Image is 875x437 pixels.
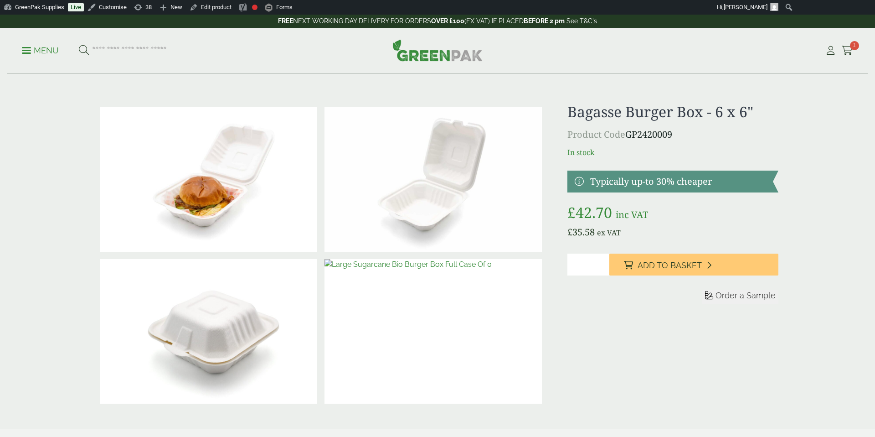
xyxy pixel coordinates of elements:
[392,39,483,61] img: GreenPak Supplies
[842,44,853,57] a: 1
[609,254,778,276] button: Add to Basket
[252,5,257,10] div: Focus keyphrase not set
[842,46,853,55] i: Cart
[68,3,84,11] a: Live
[715,291,776,300] span: Order a Sample
[567,203,612,222] bdi: 42.70
[566,17,597,25] a: See T&C's
[324,107,541,252] img: 2420009 Bagasse Burger Box Open
[567,128,625,140] span: Product Code
[567,203,576,222] span: £
[616,208,648,221] span: inc VAT
[825,46,836,55] i: My Account
[22,45,59,54] a: Menu
[22,45,59,56] p: Menu
[702,290,778,304] button: Order a Sample
[100,107,317,252] img: 2420009 Bagasse Burger Box Open With Food
[431,17,464,25] strong: OVER £100
[567,103,778,120] h1: Bagasse Burger Box - 6 x 6"
[567,147,778,158] p: In stock
[100,259,317,404] img: 2420009 Bagasse Burger Box Closed
[567,128,778,141] p: GP2420009
[278,17,293,25] strong: FREE
[638,260,702,271] span: Add to Basket
[850,41,859,50] span: 1
[597,228,621,238] span: ex VAT
[567,226,595,238] bdi: 35.58
[724,4,767,10] span: [PERSON_NAME]
[324,259,541,404] img: Large Sugarcane Bio Burger Box Full Case Of 0
[524,17,565,25] strong: BEFORE 2 pm
[567,226,572,238] span: £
